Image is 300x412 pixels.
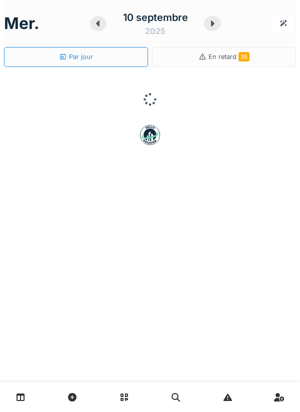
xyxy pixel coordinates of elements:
[123,10,188,25] div: 10 septembre
[208,53,249,60] span: En retard
[140,125,160,145] img: badge-BVDL4wpA.svg
[4,14,39,33] h1: mer.
[238,52,249,61] span: 35
[145,25,165,37] div: 2025
[59,52,93,61] div: Par jour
